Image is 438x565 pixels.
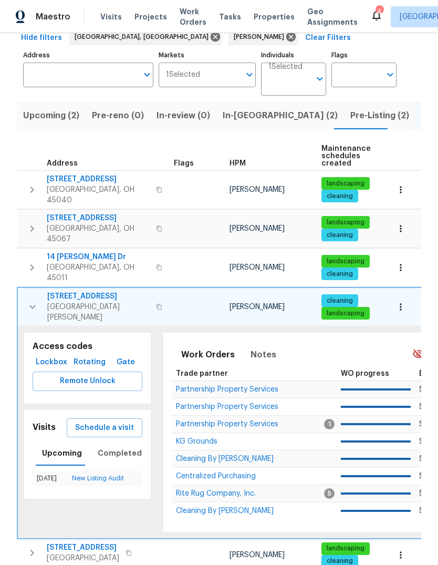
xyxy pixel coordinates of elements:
[72,475,124,481] a: New Listing Audit
[47,291,150,302] span: [STREET_ADDRESS]
[42,447,82,460] span: Upcoming
[47,160,78,167] span: Address
[234,32,288,42] span: [PERSON_NAME]
[176,404,278,410] a: Partnership Property Services
[92,108,144,123] span: Pre-reno (0)
[33,422,56,433] h5: Visits
[230,264,285,271] span: [PERSON_NAME]
[230,225,285,232] span: [PERSON_NAME]
[176,472,256,480] span: Centralized Purchasing
[47,542,119,553] span: [STREET_ADDRESS]
[322,231,357,240] span: cleaning
[181,347,235,362] span: Work Orders
[305,32,351,45] span: Clear Filters
[47,213,150,223] span: [STREET_ADDRESS]
[176,508,274,514] a: Cleaning By [PERSON_NAME]
[268,63,303,71] span: 1 Selected
[176,420,278,428] span: Partnership Property Services
[47,262,150,283] span: [GEOGRAPHIC_DATA], OH 45011
[176,455,274,463] span: Cleaning By [PERSON_NAME]
[322,309,369,318] span: landscaping
[230,160,246,167] span: HPM
[321,145,371,167] span: Maintenance schedules created
[350,108,409,123] span: Pre-Listing (2)
[322,192,357,201] span: cleaning
[322,296,357,305] span: cleaning
[75,356,105,369] span: Rotating
[47,184,150,206] span: [GEOGRAPHIC_DATA], OH 45040
[261,52,326,58] label: Individuals
[176,473,256,479] a: Centralized Purchasing
[176,456,274,462] a: Cleaning By [PERSON_NAME]
[322,257,369,266] span: landscaping
[37,356,66,369] span: Lockbox
[176,490,256,497] a: Rite Rug Company, Inc.
[301,28,355,48] button: Clear Filters
[33,372,142,391] button: Remote Unlock
[341,370,389,377] span: WO progress
[376,6,383,17] div: 4
[180,6,206,27] span: Work Orders
[322,218,369,227] span: landscaping
[113,356,138,369] span: Gate
[23,108,79,123] span: Upcoming (2)
[75,32,213,42] span: [GEOGRAPHIC_DATA], [GEOGRAPHIC_DATA]
[176,438,217,445] a: KG Grounds
[75,422,134,435] span: Schedule a visit
[254,12,295,22] span: Properties
[230,186,285,193] span: [PERSON_NAME]
[174,160,194,167] span: Flags
[312,71,327,86] button: Open
[322,544,369,553] span: landscaping
[69,28,222,45] div: [GEOGRAPHIC_DATA], [GEOGRAPHIC_DATA]
[157,108,210,123] span: In-review (0)
[47,553,119,563] span: [GEOGRAPHIC_DATA]
[324,488,335,499] span: 5
[223,108,338,123] span: In-[GEOGRAPHIC_DATA] (2)
[176,370,228,377] span: Trade partner
[176,507,274,515] span: Cleaning By [PERSON_NAME]
[98,447,142,460] span: Completed
[33,353,70,372] button: Lockbox
[23,52,153,58] label: Address
[100,12,122,22] span: Visits
[41,375,134,388] span: Remote Unlock
[331,52,397,58] label: Flags
[383,67,398,82] button: Open
[230,551,285,559] span: [PERSON_NAME]
[324,419,335,429] span: 1
[33,471,68,486] td: [DATE]
[47,252,150,262] span: 14 [PERSON_NAME] Dr
[159,52,256,58] label: Markets
[176,421,278,427] a: Partnership Property Services
[36,12,70,22] span: Maestro
[228,28,298,45] div: [PERSON_NAME]
[67,418,142,438] button: Schedule a visit
[307,6,358,27] span: Geo Assignments
[176,386,278,393] a: Partnership Property Services
[47,223,150,244] span: [GEOGRAPHIC_DATA], OH 45067
[134,12,167,22] span: Projects
[33,341,142,352] h5: Access codes
[109,353,142,372] button: Gate
[176,403,278,410] span: Partnership Property Services
[322,179,369,188] span: landscaping
[21,32,62,45] span: Hide filters
[242,67,257,82] button: Open
[47,302,150,323] span: [GEOGRAPHIC_DATA][PERSON_NAME]
[140,67,154,82] button: Open
[322,270,357,279] span: cleaning
[17,28,66,48] button: Hide filters
[70,353,109,372] button: Rotating
[230,303,285,311] span: [PERSON_NAME]
[166,70,200,79] span: 1 Selected
[47,174,150,184] span: [STREET_ADDRESS]
[251,347,276,362] span: Notes
[219,13,241,20] span: Tasks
